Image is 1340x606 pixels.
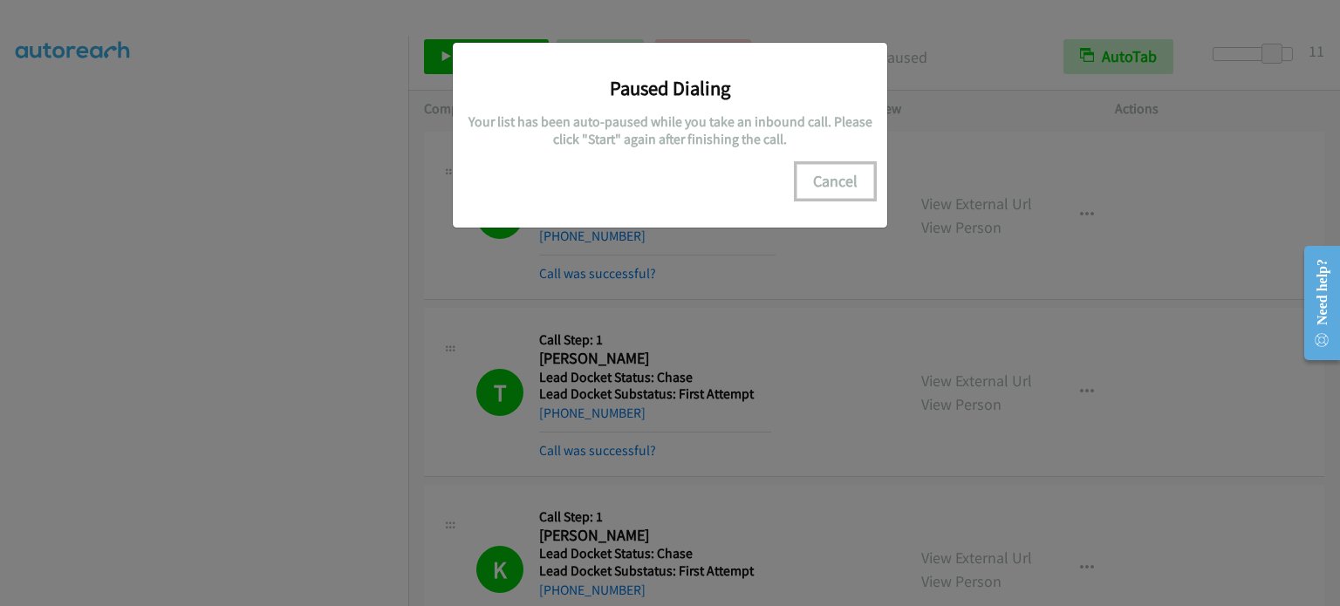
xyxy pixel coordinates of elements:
[1290,234,1340,372] iframe: Resource Center
[466,113,874,147] h5: Your list has been auto-paused while you take an inbound call. Please click "Start" again after f...
[796,164,874,199] button: Cancel
[466,76,874,100] h3: Paused Dialing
